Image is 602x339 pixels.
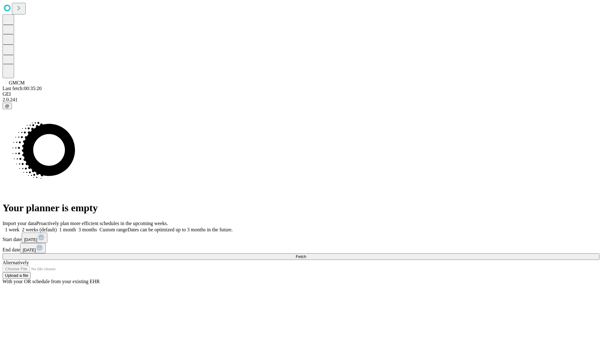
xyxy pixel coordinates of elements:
[3,202,599,214] h1: Your planner is empty
[3,253,599,260] button: Fetch
[22,227,57,232] span: 2 weeks (default)
[128,227,233,232] span: Dates can be optimized up to 3 months in the future.
[3,260,29,265] span: Alternatively
[36,221,168,226] span: Proactively plan more efficient schedules in the upcoming weeks.
[3,97,599,103] div: 2.0.241
[3,221,36,226] span: Import your data
[3,86,42,91] span: Last fetch: 00:35:20
[78,227,97,232] span: 3 months
[5,227,19,232] span: 1 week
[3,272,31,279] button: Upload a file
[3,91,599,97] div: GEI
[3,233,599,243] div: Start date
[24,237,37,242] span: [DATE]
[5,104,9,108] span: @
[59,227,76,232] span: 1 month
[3,103,12,109] button: @
[99,227,127,232] span: Custom range
[20,243,46,253] button: [DATE]
[3,279,100,284] span: With your OR schedule from your existing EHR
[3,243,599,253] div: End date
[22,233,47,243] button: [DATE]
[23,248,36,252] span: [DATE]
[9,80,25,85] span: GMCM
[296,254,306,259] span: Fetch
